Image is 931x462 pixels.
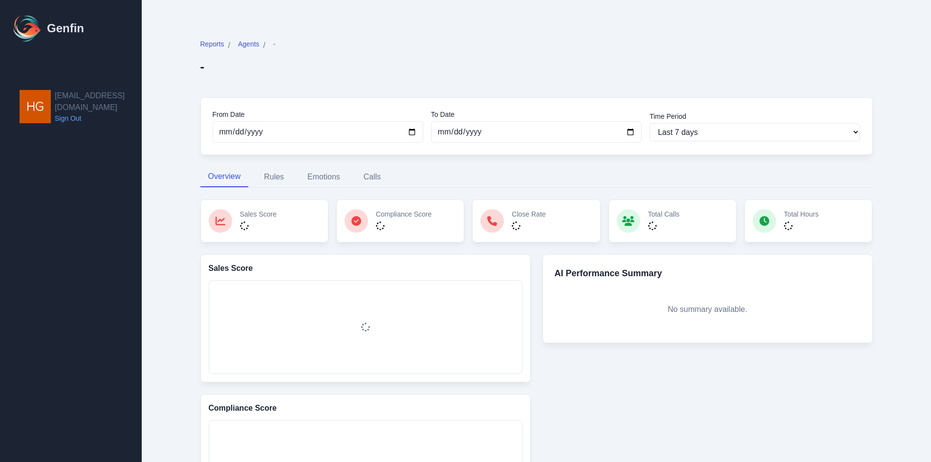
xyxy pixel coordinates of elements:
a: Agents [238,39,260,51]
span: Reports [200,39,224,49]
p: Close Rate [512,209,545,219]
label: From Date [213,110,423,119]
p: Compliance Score [376,209,432,219]
p: Total Hours [784,209,819,219]
img: hgarza@aadirect.com [20,90,51,123]
div: No summary available. [555,288,861,331]
img: Logo [12,13,43,44]
h3: Sales Score [209,263,522,274]
h3: Compliance Score [209,402,522,414]
a: Reports [200,39,224,51]
button: Rules [256,167,292,187]
a: Sign Out [55,113,142,123]
button: Emotions [300,167,348,187]
p: Sales Score [240,209,277,219]
label: Time Period [650,111,860,121]
label: To Date [431,110,642,119]
button: Calls [356,167,389,187]
span: Agents [238,39,260,49]
button: Overview [200,167,249,187]
h3: AI Performance Summary [555,266,861,280]
h1: Genfin [47,21,84,36]
p: Total Calls [648,209,680,219]
span: / [228,40,230,51]
span: - [273,39,276,49]
span: / [263,40,265,51]
h2: [EMAIL_ADDRESS][DOMAIN_NAME] [55,90,142,113]
h2: - [200,59,276,74]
